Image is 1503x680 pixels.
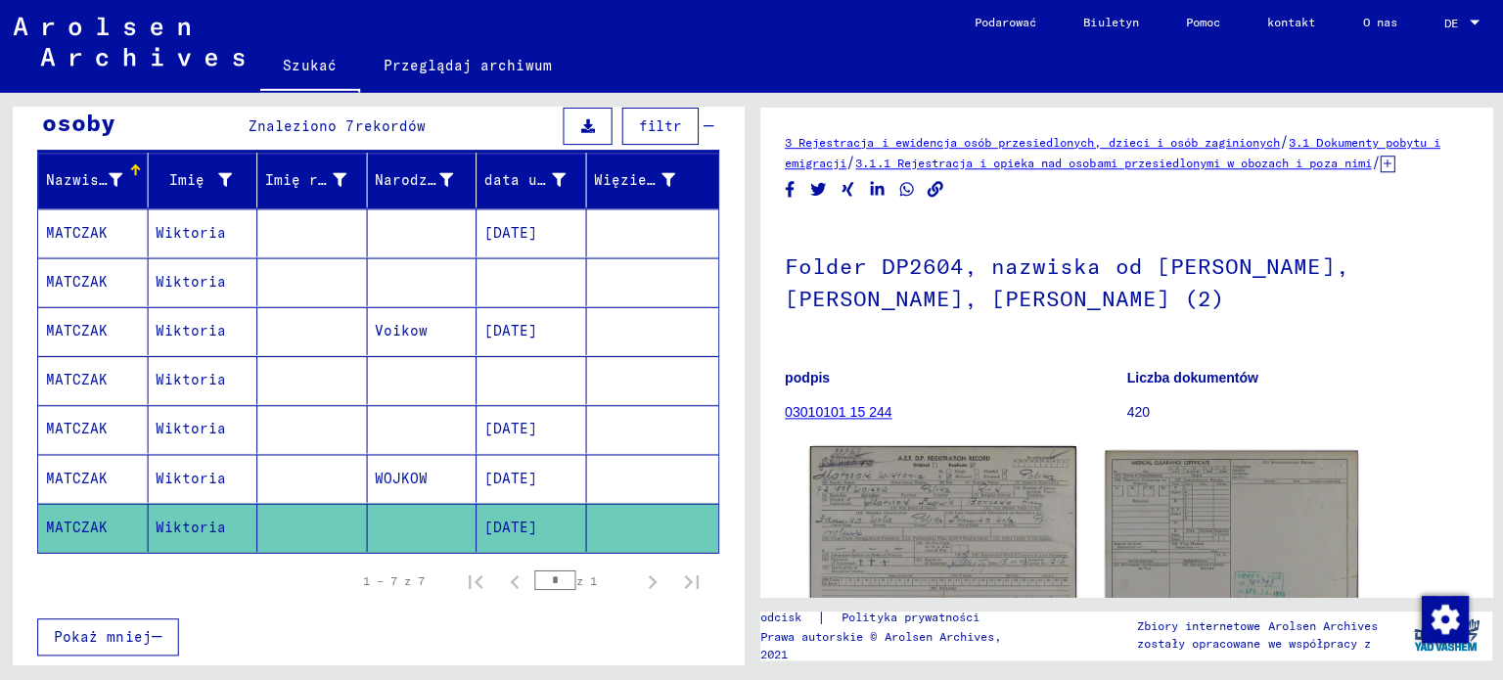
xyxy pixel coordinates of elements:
font: Pomoc [1183,16,1217,30]
button: Kopiuj link [924,178,944,203]
font: [DATE] [484,469,537,486]
font: [DATE] [484,420,537,437]
a: 3 Rejestracja i ewidencja osób przesiedlonych, dzieci i osób zaginionych [784,136,1277,151]
font: data urodzenia [484,172,608,190]
font: Narodziny [376,172,455,190]
font: zostały opracowane we współpracy z [1134,635,1367,650]
font: Wiktoria [158,273,228,291]
font: / [1277,134,1286,152]
div: Więzień nr [594,165,700,197]
font: podpis [784,370,829,385]
font: Liczba dokumentów [1124,370,1255,385]
font: Przeglądaj archiwum [385,58,552,75]
mat-header-cell: Nazwisko [40,154,150,208]
font: z 1 [575,572,596,587]
button: Ostatnia strona [671,561,710,600]
font: / [1368,155,1377,172]
button: Udostępnij na Xing [837,178,857,203]
mat-header-cell: Więzień nr [586,154,718,208]
font: Zbiory internetowe Arolsen Archives [1134,617,1374,632]
font: MATCZAK [48,273,110,291]
font: Prawa autorskie © Arolsen Archives, 2021 [759,628,999,660]
font: MATCZAK [48,224,110,242]
font: / [845,155,854,172]
img: Arolsen_neg.svg [16,19,246,68]
a: Polityka prywatności [825,607,1001,627]
div: data urodzenia [484,165,590,197]
font: 1 – 7 z 7 [363,572,425,587]
a: 3.1.1 Rejestracja i opieka nad osobami przesiedlonymi w obozach i poza nimi [854,157,1368,171]
font: | [816,608,825,625]
font: Biuletyn [1081,16,1136,30]
button: Następna strona [632,561,671,600]
font: O nas [1359,16,1393,30]
font: 420 [1124,404,1147,420]
div: Narodziny [376,165,478,197]
font: Wiktoria [158,322,228,340]
font: DE [1440,17,1454,31]
font: rekordów [355,118,426,136]
a: Przeglądaj archiwum [361,43,575,90]
font: Voikow [376,322,429,340]
mat-header-cell: Imię rodowe [258,154,368,208]
mat-header-cell: Imię [150,154,259,208]
font: odcisk [759,609,800,623]
mat-header-cell: Narodziny [368,154,478,208]
font: MATCZAK [48,322,110,340]
div: Nazwisko [48,165,149,197]
font: Pokaż mniej [56,627,153,645]
div: Imię rodowe [266,165,372,197]
font: Imię [170,172,205,190]
img: Zmiana zgody [1418,595,1465,642]
button: Pierwsza strona [456,561,495,600]
font: Wiktoria [158,371,228,388]
mat-header-cell: data urodzenia [477,154,586,208]
img: 002.jpg [1103,450,1355,608]
font: osoby [44,109,117,138]
font: Wiktoria [158,469,228,486]
button: Udostępnij na LinkedIn [866,178,887,203]
font: [DATE] [484,322,537,340]
font: Imię rodowe [266,172,363,190]
font: kontakt [1264,16,1312,30]
div: Imię [158,165,258,197]
a: Szukać [261,43,361,94]
font: MATCZAK [48,518,110,535]
a: 03010101 15 244 [784,404,890,420]
button: Udostępnij na WhatsAppie [895,178,916,203]
a: odcisk [759,607,816,627]
button: Udostępnij na Twitterze [807,178,828,203]
button: filtr [621,109,698,146]
font: Wiktoria [158,224,228,242]
font: Znaleziono 7 [250,118,355,136]
font: [DATE] [484,518,537,535]
font: Wiktoria [158,518,228,535]
font: filtr [638,118,681,136]
font: MATCZAK [48,371,110,388]
font: Polityka prywatności [841,609,978,623]
font: Nazwisko [48,172,118,190]
img: 001.jpg [809,446,1073,612]
font: Podarować [973,16,1034,30]
font: MATCZAK [48,469,110,486]
button: Pokaż mniej [39,617,180,655]
font: Wiktoria [158,420,228,437]
font: Szukać [285,58,338,75]
font: WOJKOW [376,469,429,486]
font: [DATE] [484,224,537,242]
img: yv_logo.png [1406,610,1480,658]
font: Więzień nr [594,172,682,190]
font: Folder DP2604, nazwiska od [PERSON_NAME], [PERSON_NAME], [PERSON_NAME] (2) [784,252,1345,312]
button: Poprzednia strona [495,561,534,600]
font: MATCZAK [48,420,110,437]
button: Udostępnij na Facebooku [779,178,799,203]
